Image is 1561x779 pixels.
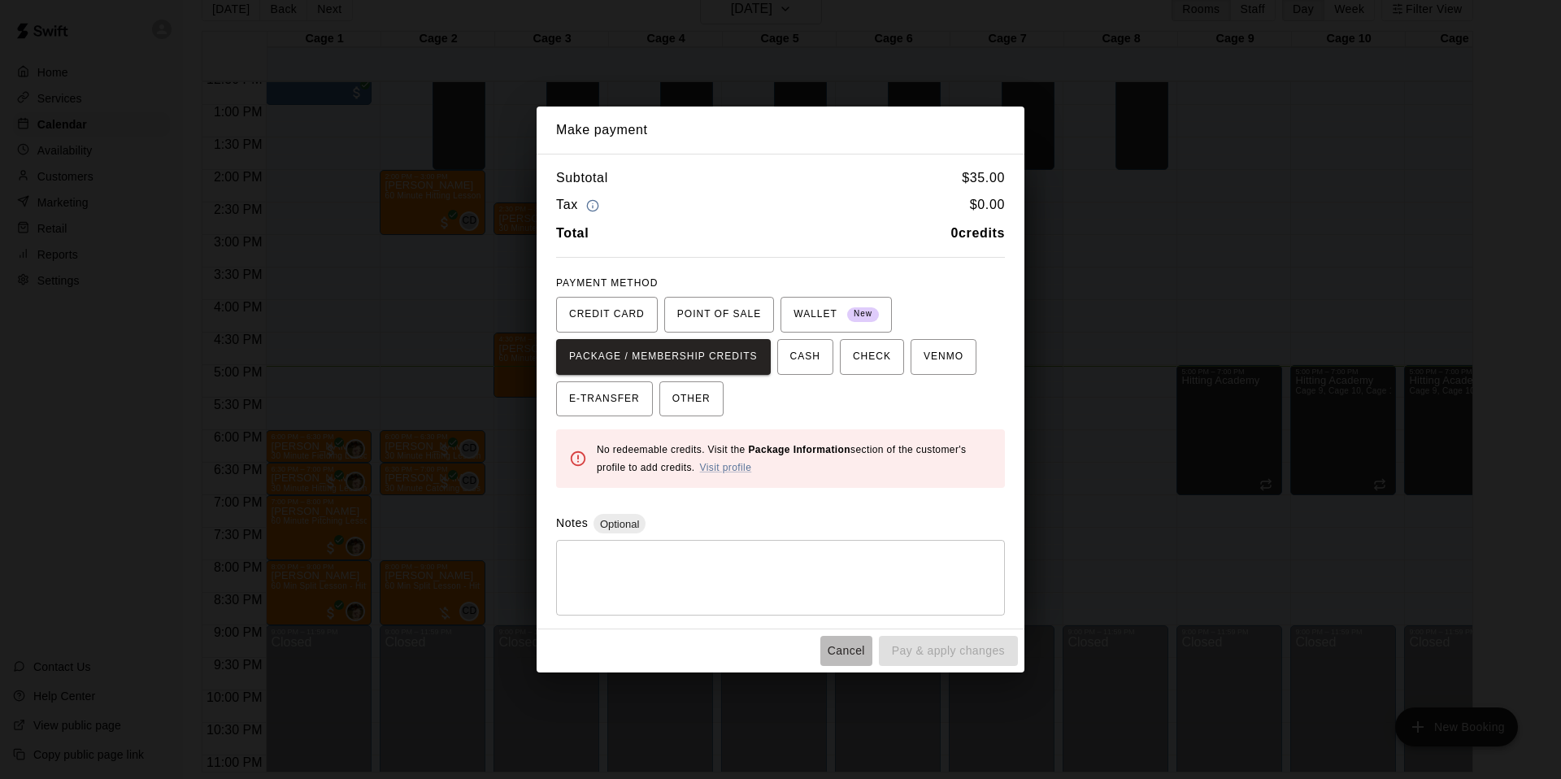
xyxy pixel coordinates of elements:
[556,339,771,375] button: PACKAGE / MEMBERSHIP CREDITS
[556,516,588,529] label: Notes
[700,462,752,473] a: Visit profile
[556,226,589,240] b: Total
[569,344,758,370] span: PACKAGE / MEMBERSHIP CREDITS
[780,297,892,333] button: WALLET New
[777,339,833,375] button: CASH
[569,302,645,328] span: CREDIT CARD
[748,444,850,455] b: Package Information
[840,339,904,375] button: CHECK
[677,302,761,328] span: POINT OF SALE
[794,302,879,328] span: WALLET
[911,339,976,375] button: VENMO
[556,381,653,417] button: E-TRANSFER
[556,297,658,333] button: CREDIT CARD
[556,277,658,289] span: PAYMENT METHOD
[951,226,1006,240] b: 0 credits
[962,168,1005,189] h6: $ 35.00
[970,194,1005,216] h6: $ 0.00
[659,381,724,417] button: OTHER
[847,303,879,325] span: New
[556,168,608,189] h6: Subtotal
[556,194,603,216] h6: Tax
[820,636,872,666] button: Cancel
[597,444,966,473] span: No redeemable credits. Visit the section of the customer's profile to add credits.
[594,518,646,530] span: Optional
[672,386,711,412] span: OTHER
[853,344,891,370] span: CHECK
[537,107,1024,154] h2: Make payment
[790,344,820,370] span: CASH
[924,344,963,370] span: VENMO
[664,297,774,333] button: POINT OF SALE
[569,386,640,412] span: E-TRANSFER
